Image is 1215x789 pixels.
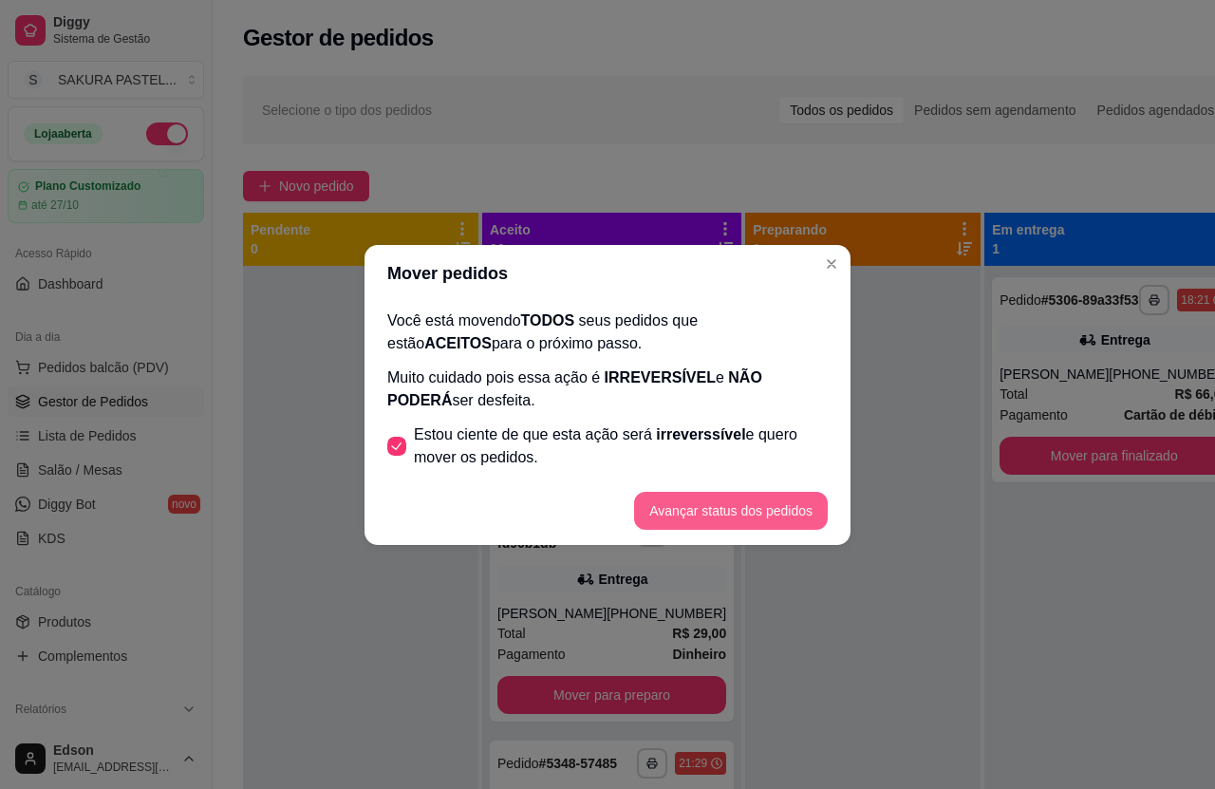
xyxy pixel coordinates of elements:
[364,245,850,302] header: Mover pedidos
[521,312,575,329] span: TODOS
[387,366,828,412] p: Muito cuidado pois essa ação é e ser desfeita.
[605,369,716,385] span: IRREVERSÍVEL
[387,310,828,355] p: Você está movendo seus pedidos que estão para o próximo passo.
[424,335,492,351] span: ACEITOS
[656,426,745,442] span: irreverssível
[387,369,762,408] span: NÃO PODERÁ
[816,249,847,279] button: Close
[414,423,828,469] span: Estou ciente de que esta ação será e quero mover os pedidos.
[634,492,828,530] button: Avançar status dos pedidos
